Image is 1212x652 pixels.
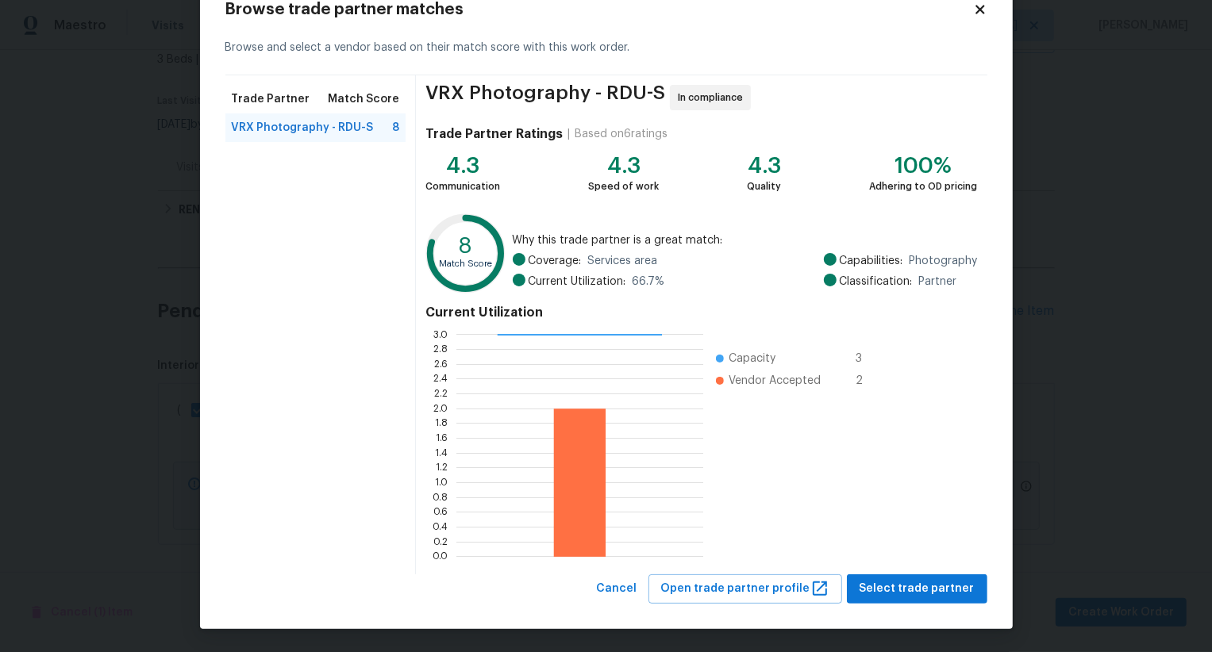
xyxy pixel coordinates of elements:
[588,178,659,194] div: Speed of work
[392,120,399,136] span: 8
[425,85,665,110] span: VRX Photography - RDU-S
[459,236,473,258] text: 8
[328,91,399,107] span: Match Score
[597,579,637,599] span: Cancel
[433,493,448,502] text: 0.8
[434,344,448,354] text: 2.8
[588,158,659,174] div: 4.3
[847,574,987,604] button: Select trade partner
[633,274,665,290] span: 66.7 %
[436,419,448,428] text: 1.8
[563,126,575,142] div: |
[425,126,563,142] h4: Trade Partner Ratings
[729,373,821,389] span: Vendor Accepted
[433,522,448,531] text: 0.4
[529,253,582,269] span: Coverage:
[575,126,668,142] div: Based on 6 ratings
[434,537,448,547] text: 0.2
[856,351,881,366] span: 3
[648,574,842,604] button: Open trade partner profile
[434,374,448,384] text: 2.4
[225,2,973,17] h2: Browse trade partner matches
[856,373,881,389] span: 2
[232,91,310,107] span: Trade Partner
[435,389,448,398] text: 2.2
[678,90,749,105] span: In compliance
[529,274,626,290] span: Current Utilization:
[747,158,781,174] div: 4.3
[440,259,493,268] text: Match Score
[433,552,448,562] text: 0.0
[435,359,448,369] text: 2.6
[870,178,978,194] div: Adhering to OD pricing
[588,253,658,269] span: Services area
[225,21,987,75] div: Browse and select a vendor based on their match score with this work order.
[513,232,978,248] span: Why this trade partner is a great match:
[661,579,829,599] span: Open trade partner profile
[434,404,448,413] text: 2.0
[860,579,975,599] span: Select trade partner
[436,477,448,487] text: 1.0
[434,330,448,339] text: 3.0
[232,120,374,136] span: VRX Photography - RDU-S
[747,178,781,194] div: Quality
[425,178,500,194] div: Communication
[919,274,957,290] span: Partner
[425,158,500,174] div: 4.3
[910,253,978,269] span: Photography
[436,448,448,458] text: 1.4
[591,574,644,604] button: Cancel
[437,463,448,473] text: 1.2
[437,433,448,443] text: 1.6
[840,253,903,269] span: Capabilities:
[840,274,913,290] span: Classification:
[425,305,977,320] h4: Current Utilization
[434,508,448,517] text: 0.6
[870,158,978,174] div: 100%
[729,351,775,366] span: Capacity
